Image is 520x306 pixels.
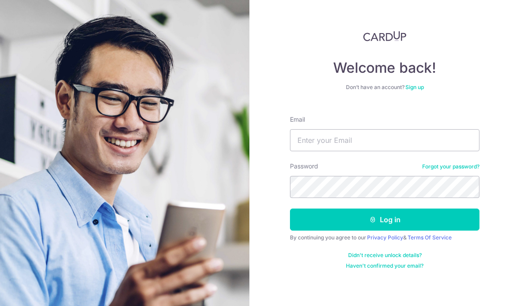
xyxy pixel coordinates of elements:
input: Enter your Email [290,129,479,151]
a: Didn't receive unlock details? [348,252,422,259]
a: Privacy Policy [367,234,403,241]
a: Sign up [405,84,424,90]
a: Terms Of Service [408,234,452,241]
img: CardUp Logo [363,31,406,41]
div: By continuing you agree to our & [290,234,479,241]
button: Log in [290,209,479,231]
div: Don’t have an account? [290,84,479,91]
label: Password [290,162,318,171]
label: Email [290,115,305,124]
h4: Welcome back! [290,59,479,77]
a: Haven't confirmed your email? [346,262,423,269]
a: Forgot your password? [422,163,479,170]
